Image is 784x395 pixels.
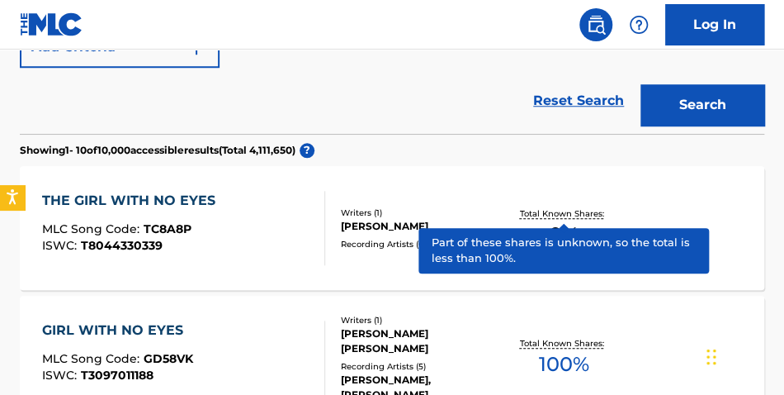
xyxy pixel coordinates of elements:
p: Showing 1 - 10 of 10,000 accessible results (Total 4,111,650 ) [20,143,295,158]
span: ISWC : [42,368,81,383]
div: Writers ( 1 ) [341,207,502,219]
span: MLC Song Code : [42,221,144,236]
div: [PERSON_NAME] [PERSON_NAME] [341,326,502,356]
button: Search [640,84,764,126]
p: Total Known Shares: [520,207,608,220]
a: Reset Search [525,83,632,119]
div: Help [622,8,655,41]
span: T3097011188 [81,368,153,383]
span: ISWC : [42,238,81,253]
span: 0 % [549,220,579,250]
a: THE GIRL WITH NO EYESMLC Song Code:TC8A8PISWC:T8044330339Writers (1)[PERSON_NAME]Recording Artist... [20,166,764,290]
div: THE GIRL WITH NO EYES [42,191,224,211]
div: Drag [706,332,716,382]
div: [PERSON_NAME] [341,219,502,234]
a: Public Search [579,8,612,41]
span: T8044330339 [81,238,163,253]
img: MLC Logo [20,12,83,36]
div: Recording Artists ( 0 ) [341,238,502,250]
span: 100 % [539,350,589,379]
div: Writers ( 1 ) [341,314,502,326]
img: help [629,15,649,35]
span: TC8A8P [144,221,191,236]
img: search [586,15,606,35]
span: MLC Song Code : [42,351,144,366]
span: GD58VK [144,351,193,366]
span: ? [300,143,314,158]
div: Recording Artists ( 5 ) [341,360,502,373]
div: GIRL WITH NO EYES [42,321,193,340]
p: Total Known Shares: [520,337,608,350]
iframe: Chat Widget [701,316,784,395]
a: Log In [665,4,764,45]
